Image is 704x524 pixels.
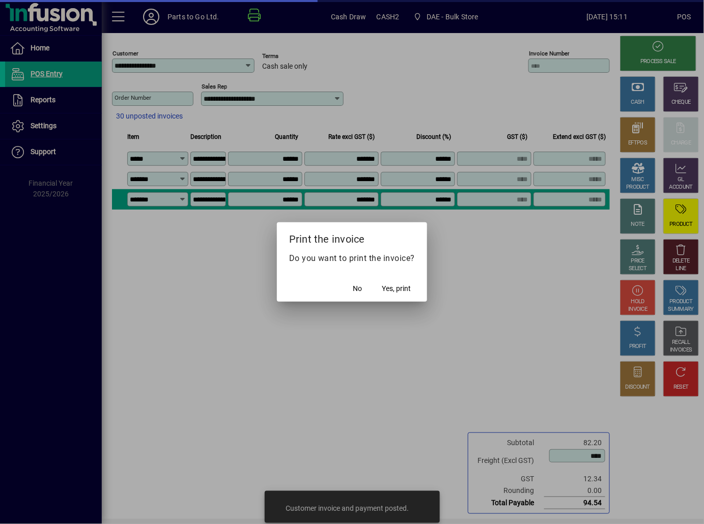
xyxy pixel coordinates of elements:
p: Do you want to print the invoice? [289,252,415,265]
span: Yes, print [382,283,411,294]
span: No [353,283,362,294]
button: No [341,279,374,298]
button: Yes, print [378,279,415,298]
h2: Print the invoice [277,222,428,252]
